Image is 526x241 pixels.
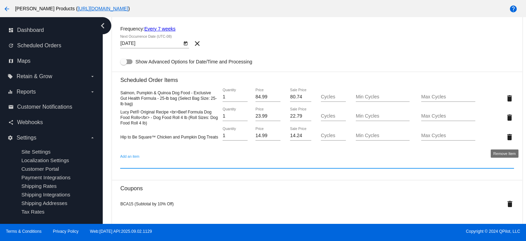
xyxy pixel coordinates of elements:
a: Terms & Conditions [6,229,41,234]
a: Tax Rates [21,209,45,215]
button: Open calendar [182,39,189,47]
span: Salmon, Pumpkin & Quinoa Dog Food - Exclusive Gut Health Formula - 25-lb bag (Select Bag Size: 25... [120,91,216,106]
a: Every 7 weeks [144,26,175,32]
span: [PERSON_NAME] Products ( ) [15,6,130,11]
h3: Coupons [120,180,514,192]
span: Settings [16,135,36,141]
a: Customer Portal [21,166,59,172]
input: Price [255,133,280,138]
input: Price [255,94,280,100]
a: Site Settings [21,149,50,155]
input: Min Cycles [356,94,410,100]
mat-icon: help [509,5,517,13]
a: Payment Integrations [21,174,71,180]
i: local_offer [8,74,13,79]
input: Max Cycles [421,133,475,138]
i: arrow_drop_down [90,74,95,79]
i: arrow_drop_down [90,89,95,95]
i: map [8,58,14,64]
input: Price [255,113,280,119]
a: dashboard Dashboard [8,25,95,36]
a: Web:[DATE] API:2025.09.02.1129 [90,229,152,234]
input: Sale Price [290,94,311,100]
input: Max Cycles [421,94,475,100]
input: Min Cycles [356,113,410,119]
input: Quantity [223,113,248,119]
mat-icon: arrow_back [3,5,11,13]
a: Shipping Addresses [21,200,67,206]
mat-icon: clear [193,39,201,48]
input: Quantity [223,133,248,138]
a: update Scheduled Orders [8,40,95,51]
span: Reports [16,89,36,95]
span: BCA15 (Subtotal by 10% Off) [120,202,174,206]
mat-icon: delete [505,94,514,103]
span: Customer Notifications [17,104,72,110]
span: Webhooks [17,119,43,125]
span: Copyright © 2024 QPilot, LLC [269,229,520,234]
input: Sale Price [290,133,311,138]
a: Shipping Rates [21,183,57,189]
i: equalizer [8,89,13,95]
input: Cycles [321,133,346,138]
i: chevron_left [97,20,108,31]
input: Quantity [223,94,248,100]
a: Localization Settings [21,157,69,163]
a: Privacy Policy [53,229,79,234]
input: Sale Price [290,113,311,119]
a: email Customer Notifications [8,101,95,112]
span: Lucy Pet® Original Recipe <br>Beef Formula Dog Food Rolls</br> - Dog Food Roll 4 lb (Roll Sizes: ... [120,110,218,125]
a: map Maps [8,56,95,67]
input: Add an item [120,161,514,166]
a: Shipping Integrations [21,192,70,197]
h3: Scheduled Order Items [120,72,514,83]
i: email [8,104,14,110]
input: Max Cycles [421,113,475,119]
i: arrow_drop_down [90,135,95,141]
span: Show Advanced Options for Date/Time and Processing [135,58,252,65]
span: Hip to Be Square™ Chicken and Pumpkin Dog Treats [120,135,218,140]
mat-icon: delete [505,133,514,141]
span: Retain & Grow [16,73,52,80]
i: settings [8,135,13,141]
i: dashboard [8,27,14,33]
mat-icon: delete [506,200,514,208]
input: Cycles [321,113,346,119]
a: [URL][DOMAIN_NAME] [78,6,128,11]
i: share [8,120,14,125]
span: Maps [17,58,30,64]
input: Min Cycles [356,133,410,138]
i: update [8,43,14,48]
div: Frequency: [120,26,514,32]
span: Scheduled Orders [17,43,61,49]
mat-icon: delete [505,113,514,122]
span: Dashboard [17,27,44,33]
input: Next Occurrence Date (UTC-08) [120,41,182,46]
input: Cycles [321,94,346,100]
a: share Webhooks [8,117,95,128]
